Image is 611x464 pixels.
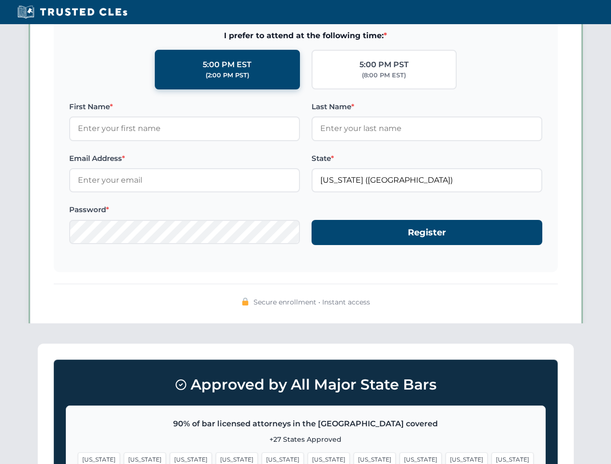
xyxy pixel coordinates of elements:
[78,434,534,445] p: +27 States Approved
[312,101,542,113] label: Last Name
[362,71,406,80] div: (8:00 PM EST)
[69,153,300,164] label: Email Address
[203,58,252,71] div: 5:00 PM EST
[359,58,409,71] div: 5:00 PM PST
[241,298,249,305] img: 🔒
[312,168,542,192] input: California (CA)
[69,29,542,42] span: I prefer to attend at the following time:
[253,297,370,307] span: Secure enrollment • Instant access
[15,5,130,19] img: Trusted CLEs
[312,116,542,141] input: Enter your last name
[69,168,300,192] input: Enter your email
[78,418,534,430] p: 90% of bar licensed attorneys in the [GEOGRAPHIC_DATA] covered
[312,153,542,164] label: State
[206,71,249,80] div: (2:00 PM PST)
[69,101,300,113] label: First Name
[312,220,542,246] button: Register
[69,204,300,216] label: Password
[69,116,300,141] input: Enter your first name
[66,372,546,398] h3: Approved by All Major State Bars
